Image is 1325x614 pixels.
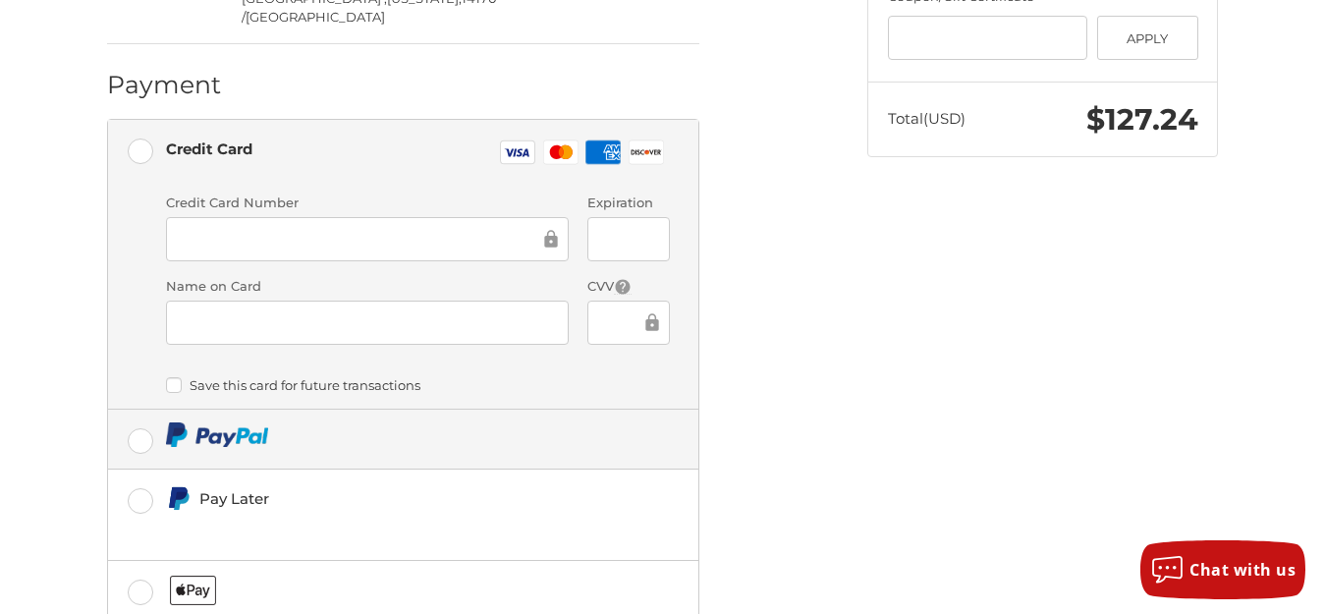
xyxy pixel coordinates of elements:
div: Pay Later [199,482,564,515]
iframe: PayPal Message 1 [166,519,565,536]
span: Total (USD) [888,109,966,128]
h2: Payment [107,70,222,100]
iframe: Secure Credit Card Frame - CVV [601,311,640,334]
span: $127.24 [1086,101,1198,138]
label: Credit Card Number [166,194,569,213]
label: CVV [587,277,669,297]
img: Pay Later icon [166,486,191,511]
label: Save this card for future transactions [166,377,670,393]
div: Credit Card [166,133,252,165]
img: PayPal icon [166,422,269,447]
label: Expiration [587,194,669,213]
input: Gift Certificate or Coupon Code [888,16,1088,60]
iframe: Secure Credit Card Frame - Cardholder Name [180,311,555,334]
span: Chat with us [1189,559,1296,581]
button: Apply [1097,16,1198,60]
iframe: Secure Credit Card Frame - Credit Card Number [180,228,540,251]
span: [GEOGRAPHIC_DATA] [246,9,385,25]
img: Applepay icon [170,576,216,605]
iframe: Secure Credit Card Frame - Expiration Date [601,228,655,251]
button: Chat with us [1140,540,1305,599]
label: Name on Card [166,277,569,297]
